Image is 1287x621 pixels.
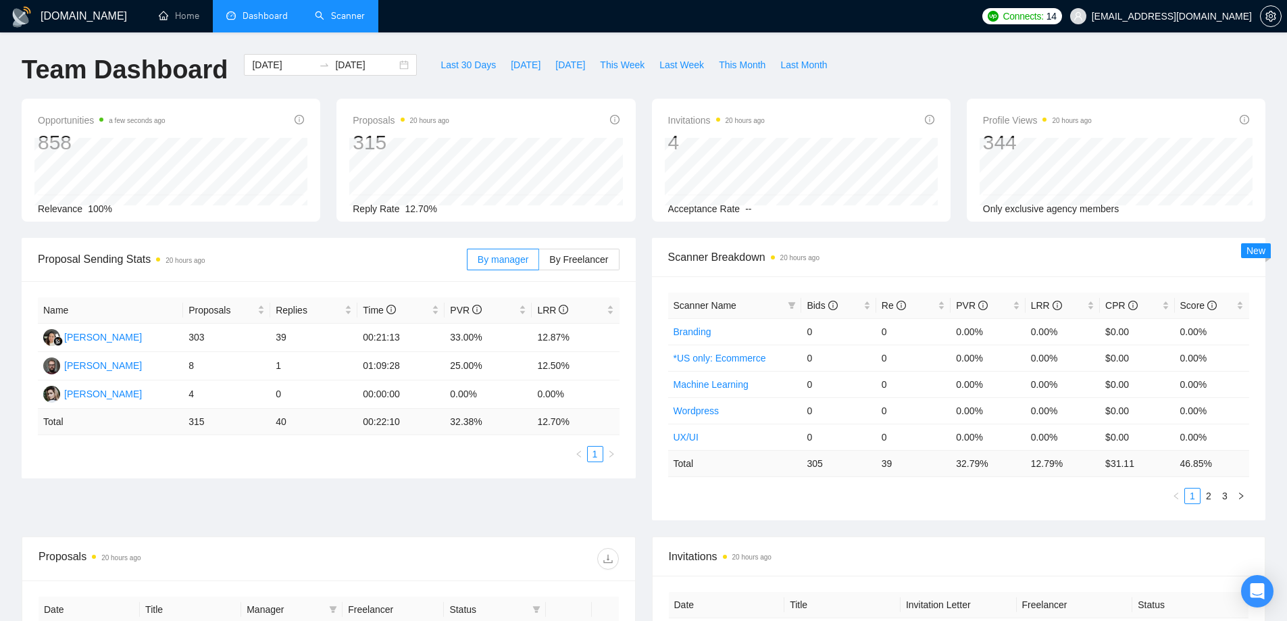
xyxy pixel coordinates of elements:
[357,324,445,352] td: 00:21:13
[1100,371,1174,397] td: $0.00
[555,57,585,72] span: [DATE]
[326,599,340,620] span: filter
[925,115,934,124] span: info-circle
[440,57,496,72] span: Last 30 Days
[1100,397,1174,424] td: $0.00
[64,387,142,401] div: [PERSON_NAME]
[183,324,270,352] td: 303
[183,297,270,324] th: Proposals
[38,251,467,268] span: Proposal Sending Stats
[951,318,1025,345] td: 0.00%
[353,112,449,128] span: Proposals
[807,300,837,311] span: Bids
[472,305,482,314] span: info-circle
[43,359,142,370] a: DW[PERSON_NAME]
[711,54,773,76] button: This Month
[1168,488,1184,504] button: left
[882,300,906,311] span: Re
[43,357,60,374] img: DW
[22,54,228,86] h1: Team Dashboard
[674,379,749,390] a: Machine Learning
[1100,450,1174,476] td: $ 31.11
[1053,301,1062,310] span: info-circle
[353,203,399,214] span: Reply Rate
[276,303,342,318] span: Replies
[571,446,587,462] button: left
[1184,488,1201,504] li: 1
[659,57,704,72] span: Last Week
[1237,492,1245,500] span: right
[607,450,615,458] span: right
[1175,371,1249,397] td: 0.00%
[410,117,449,124] time: 20 hours ago
[668,112,765,128] span: Invitations
[978,301,988,310] span: info-circle
[1201,489,1216,503] a: 2
[1172,492,1180,500] span: left
[1100,424,1174,450] td: $0.00
[109,117,165,124] time: a few seconds ago
[1074,11,1083,21] span: user
[478,254,528,265] span: By manager
[598,553,618,564] span: download
[668,130,765,155] div: 4
[226,11,236,20] span: dashboard
[335,57,397,72] input: End date
[674,326,711,337] a: Branding
[668,249,1250,266] span: Scanner Breakdown
[38,409,183,435] td: Total
[188,303,255,318] span: Proposals
[1175,450,1249,476] td: 46.85 %
[951,450,1025,476] td: 32.79 %
[270,297,357,324] th: Replies
[610,115,620,124] span: info-circle
[745,203,751,214] span: --
[780,57,827,72] span: Last Month
[674,300,736,311] span: Scanner Name
[43,388,142,399] a: ZM[PERSON_NAME]
[1026,345,1100,371] td: 0.00%
[43,331,142,342] a: LA[PERSON_NAME]
[445,409,532,435] td: 32.38 %
[357,380,445,409] td: 00:00:00
[1105,300,1137,311] span: CPR
[1046,9,1057,24] span: 14
[1180,300,1217,311] span: Score
[951,345,1025,371] td: 0.00%
[166,257,205,264] time: 20 hours ago
[1185,489,1200,503] a: 1
[1241,575,1273,607] div: Open Intercom Messenger
[1175,424,1249,450] td: 0.00%
[38,203,82,214] span: Relevance
[363,305,395,316] span: Time
[773,54,834,76] button: Last Month
[43,386,60,403] img: ZM
[386,305,396,314] span: info-circle
[983,130,1092,155] div: 344
[1100,318,1174,345] td: $0.00
[511,57,540,72] span: [DATE]
[532,409,619,435] td: 12.70 %
[530,599,543,620] span: filter
[53,337,63,346] img: gigradar-bm.png
[532,380,619,409] td: 0.00%
[537,305,568,316] span: LRR
[1003,9,1043,24] span: Connects:
[183,409,270,435] td: 315
[951,371,1025,397] td: 0.00%
[11,6,32,28] img: logo
[532,605,540,614] span: filter
[1031,300,1062,311] span: LRR
[445,352,532,380] td: 25.00%
[603,446,620,462] li: Next Page
[801,397,876,424] td: 0
[1261,11,1281,22] span: setting
[1240,115,1249,124] span: info-circle
[600,57,645,72] span: This Week
[828,301,838,310] span: info-circle
[88,203,112,214] span: 100%
[876,450,951,476] td: 39
[549,254,608,265] span: By Freelancer
[983,112,1092,128] span: Profile Views
[652,54,711,76] button: Last Week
